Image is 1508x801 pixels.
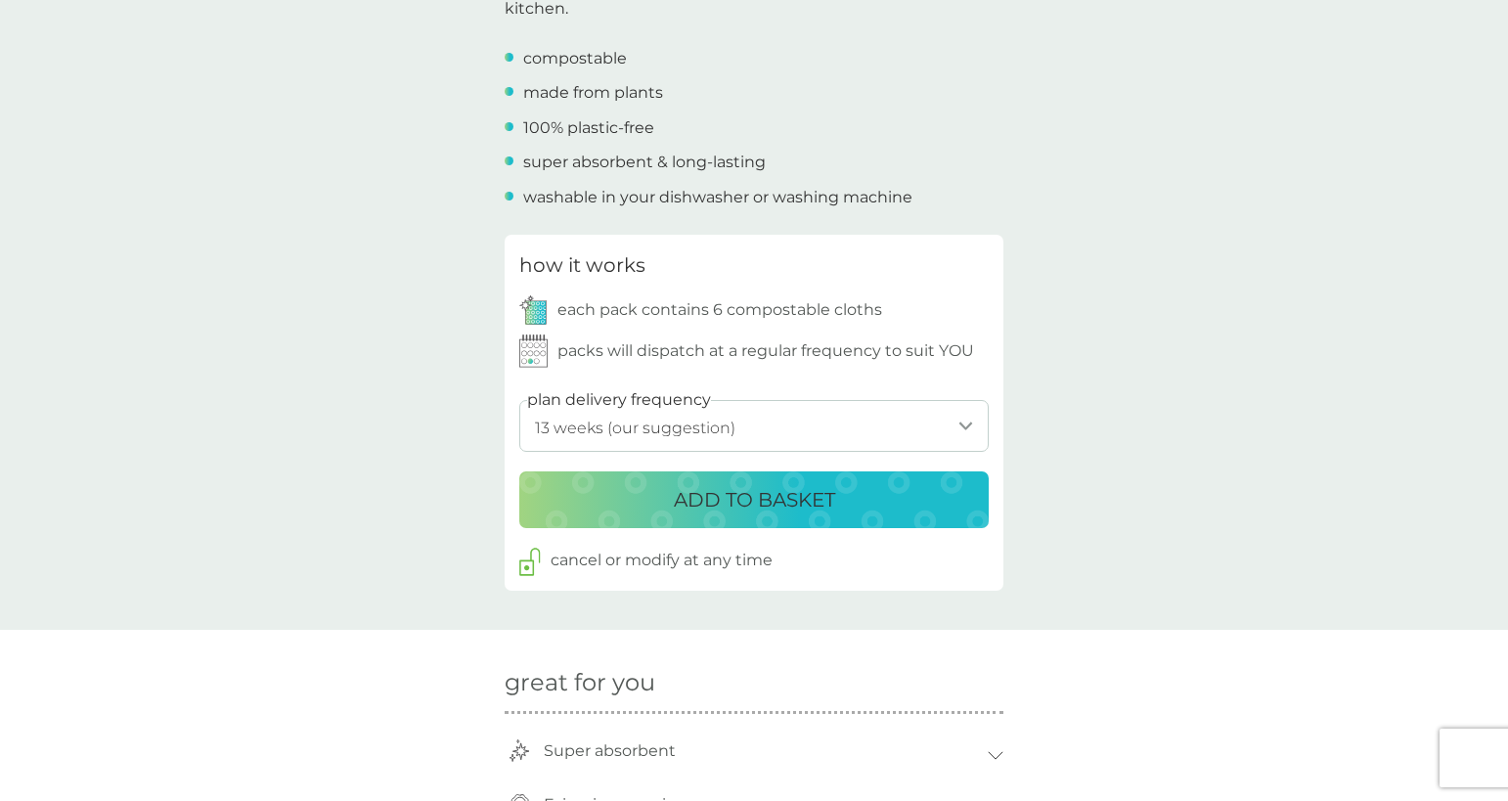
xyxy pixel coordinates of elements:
label: plan delivery frequency [527,387,711,413]
p: super absorbent & long-lasting [523,150,766,175]
p: compostable [523,46,627,71]
p: ADD TO BASKET [674,484,835,515]
p: made from plants [523,80,663,106]
p: washable in your dishwasher or washing machine [523,185,912,210]
button: ADD TO BASKET [519,471,989,528]
img: trophey-icon.svg [509,739,531,762]
p: Super absorbent [534,729,686,774]
p: each pack contains 6 compostable cloths [557,297,882,323]
p: cancel or modify at any time [551,548,773,573]
h2: great for you [505,669,1003,697]
h3: how it works [519,249,645,281]
p: packs will dispatch at a regular frequency to suit YOU [557,338,974,364]
p: 100% plastic-free [523,115,654,141]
